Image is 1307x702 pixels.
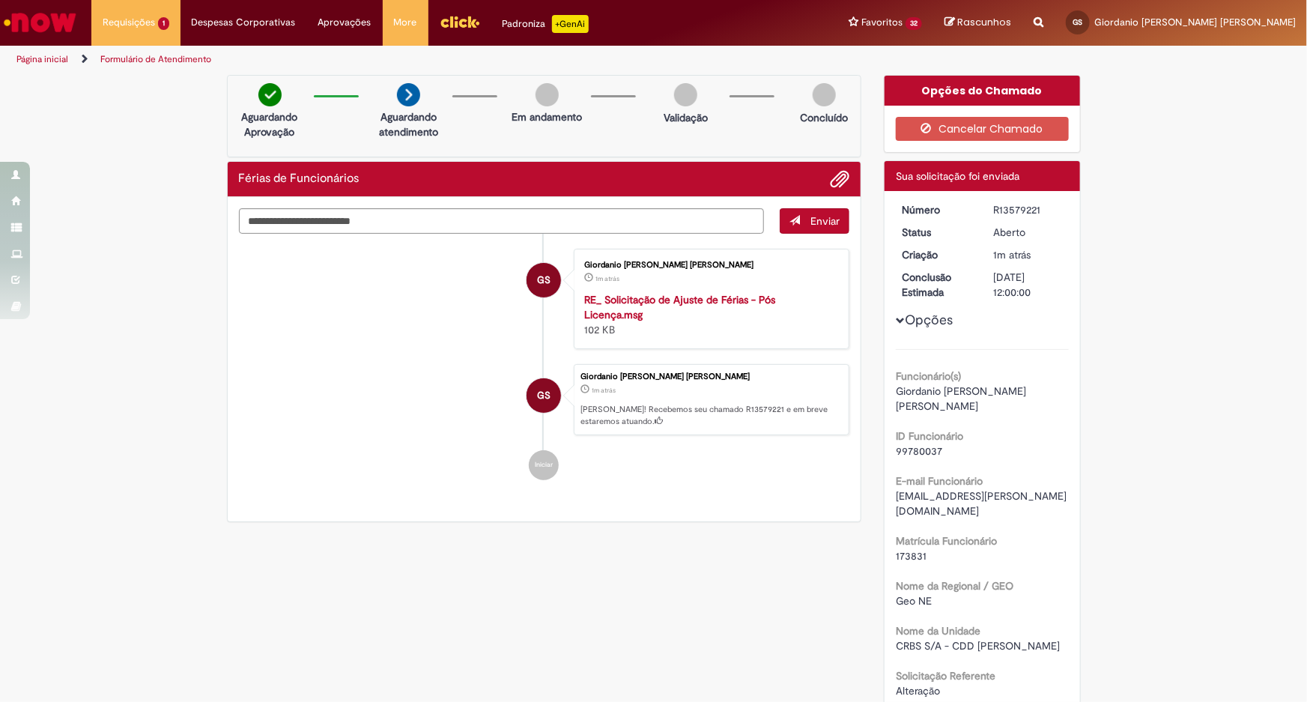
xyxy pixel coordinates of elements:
[592,386,616,395] time: 29/09/2025 23:52:06
[994,270,1064,300] div: [DATE] 12:00:00
[896,684,940,698] span: Alteração
[896,474,983,488] b: E-mail Funcionário
[830,169,849,189] button: Adicionar anexos
[584,261,834,270] div: Giordanio [PERSON_NAME] [PERSON_NAME]
[192,15,296,30] span: Despesas Corporativas
[372,109,445,139] p: Aguardando atendimento
[239,364,850,436] li: Giordanio Glaysson De Souza Santos
[896,669,995,683] b: Solicitação Referente
[896,594,932,608] span: Geo NE
[239,208,765,234] textarea: Digite sua mensagem aqui...
[891,247,983,262] dt: Criação
[239,234,850,496] ul: Histórico de tíquete
[16,53,68,65] a: Página inicial
[664,110,708,125] p: Validação
[592,386,616,395] span: 1m atrás
[536,83,559,106] img: img-circle-grey.png
[994,225,1064,240] div: Aberto
[800,110,848,125] p: Concluído
[503,15,589,33] div: Padroniza
[944,16,1011,30] a: Rascunhos
[896,444,942,458] span: 99780037
[957,15,1011,29] span: Rascunhos
[861,15,903,30] span: Favoritos
[994,247,1064,262] div: 29/09/2025 23:52:06
[580,372,841,381] div: Giordanio [PERSON_NAME] [PERSON_NAME]
[896,639,1060,653] span: CRBS S/A - CDD [PERSON_NAME]
[780,208,849,234] button: Enviar
[100,53,211,65] a: Formulário de Atendimento
[158,17,169,30] span: 1
[595,274,619,283] time: 29/09/2025 23:51:55
[234,109,306,139] p: Aguardando Aprovação
[896,169,1019,183] span: Sua solicitação foi enviada
[896,369,961,383] b: Funcionário(s)
[906,17,922,30] span: 32
[891,225,983,240] dt: Status
[318,15,372,30] span: Aprovações
[896,534,997,548] b: Matrícula Funcionário
[896,384,1029,413] span: Giordanio [PERSON_NAME] [PERSON_NAME]
[994,202,1064,217] div: R13579221
[813,83,836,106] img: img-circle-grey.png
[810,214,840,228] span: Enviar
[527,263,561,297] div: Giordanio Glaysson De Souza Santos
[896,549,927,563] span: 173831
[537,378,551,414] span: GS
[891,202,983,217] dt: Número
[896,624,980,638] b: Nome da Unidade
[896,489,1067,518] span: [EMAIL_ADDRESS][PERSON_NAME][DOMAIN_NAME]
[258,83,282,106] img: check-circle-green.png
[397,83,420,106] img: arrow-next.png
[394,15,417,30] span: More
[103,15,155,30] span: Requisições
[584,292,834,337] div: 102 KB
[580,404,841,427] p: [PERSON_NAME]! Recebemos seu chamado R13579221 e em breve estaremos atuando.
[584,293,775,321] a: RE_ Solicitação de Ajuste de Férias - Pós Licença.msg
[1073,17,1083,27] span: GS
[1094,16,1296,28] span: Giordanio [PERSON_NAME] [PERSON_NAME]
[896,117,1069,141] button: Cancelar Chamado
[239,172,360,186] h2: Férias de Funcionários Histórico de tíquete
[1,7,79,37] img: ServiceNow
[11,46,860,73] ul: Trilhas de página
[896,579,1013,593] b: Nome da Regional / GEO
[552,15,589,33] p: +GenAi
[527,378,561,413] div: Giordanio Glaysson De Souza Santos
[512,109,582,124] p: Em andamento
[896,429,963,443] b: ID Funcionário
[885,76,1080,106] div: Opções do Chamado
[674,83,697,106] img: img-circle-grey.png
[595,274,619,283] span: 1m atrás
[891,270,983,300] dt: Conclusão Estimada
[994,248,1031,261] span: 1m atrás
[440,10,480,33] img: click_logo_yellow_360x200.png
[537,262,551,298] span: GS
